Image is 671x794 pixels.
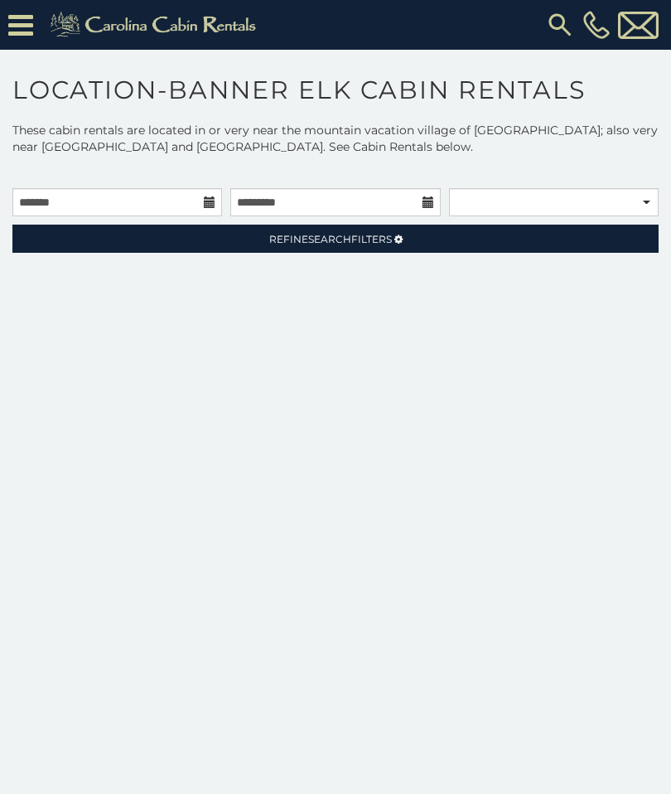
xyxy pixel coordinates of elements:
a: RefineSearchFilters [12,225,659,253]
span: Refine Filters [269,233,392,245]
img: Khaki-logo.png [41,8,270,41]
a: [PHONE_NUMBER] [579,11,614,39]
span: Search [308,233,351,245]
img: search-regular.svg [545,10,575,40]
